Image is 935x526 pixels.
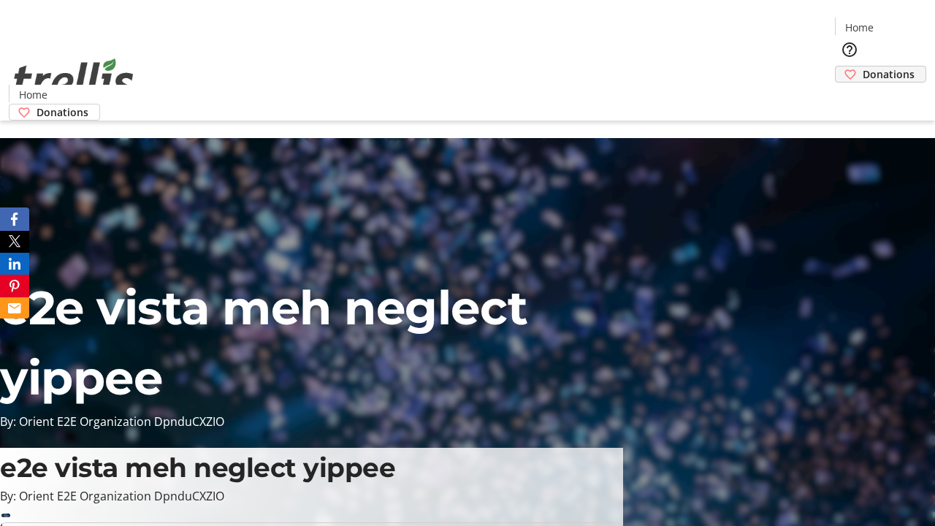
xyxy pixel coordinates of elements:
a: Donations [835,66,926,83]
span: Home [845,20,874,35]
span: Donations [37,104,88,120]
span: Home [19,87,47,102]
a: Home [836,20,882,35]
span: Donations [863,66,915,82]
a: Donations [9,104,100,121]
a: Home [9,87,56,102]
button: Help [835,35,864,64]
button: Cart [835,83,864,112]
img: Orient E2E Organization DpnduCXZIO's Logo [9,42,139,115]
